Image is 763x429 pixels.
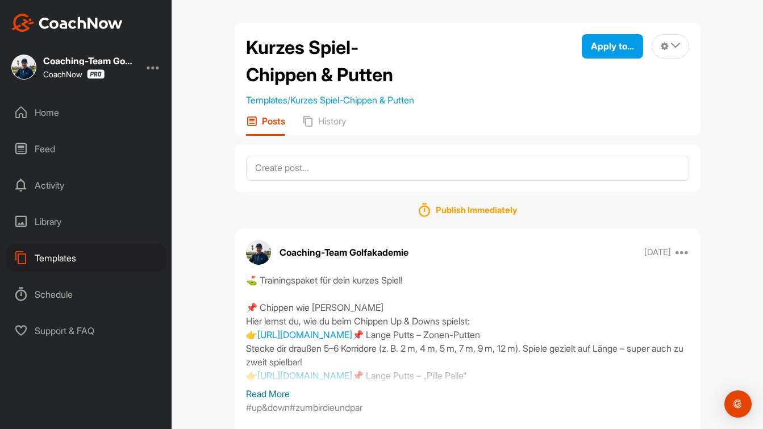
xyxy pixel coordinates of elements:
[290,94,414,106] a: Kurzes Spiel-Chippen & Putten
[87,69,105,79] img: CoachNow Pro
[257,329,352,340] a: [URL][DOMAIN_NAME]
[6,316,166,345] div: Support & FAQ
[724,390,752,418] div: Open Intercom Messenger
[6,171,166,199] div: Activity
[246,94,414,106] span: /
[262,115,285,127] p: Posts
[644,247,671,258] p: [DATE]
[246,34,399,89] h2: Kurzes Spiel-Chippen & Putten
[246,401,362,414] p: #up&down#zumbirdieundpar
[11,14,123,32] img: CoachNow
[6,280,166,309] div: Schedule
[280,245,408,259] p: Coaching-Team Golfakademie
[246,94,287,106] a: Templates
[11,55,36,80] img: square_76f96ec4196c1962453f0fa417d3756b.jpg
[6,207,166,236] div: Library
[43,69,105,79] div: CoachNow
[582,34,643,59] button: Apply to...
[246,240,271,265] img: avatar
[6,244,166,272] div: Templates
[318,115,346,127] p: History
[6,135,166,163] div: Feed
[43,56,134,65] div: Coaching-Team Golfakademie
[6,98,166,127] div: Home
[591,40,634,52] span: Apply to...
[246,273,689,387] div: ⛳ Trainingspaket für dein kurzes Spiel! 📌 Chippen wie [PERSON_NAME] Hier lernst du, wie du beim C...
[436,206,517,215] h1: Publish Immediately
[246,387,689,401] p: Read More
